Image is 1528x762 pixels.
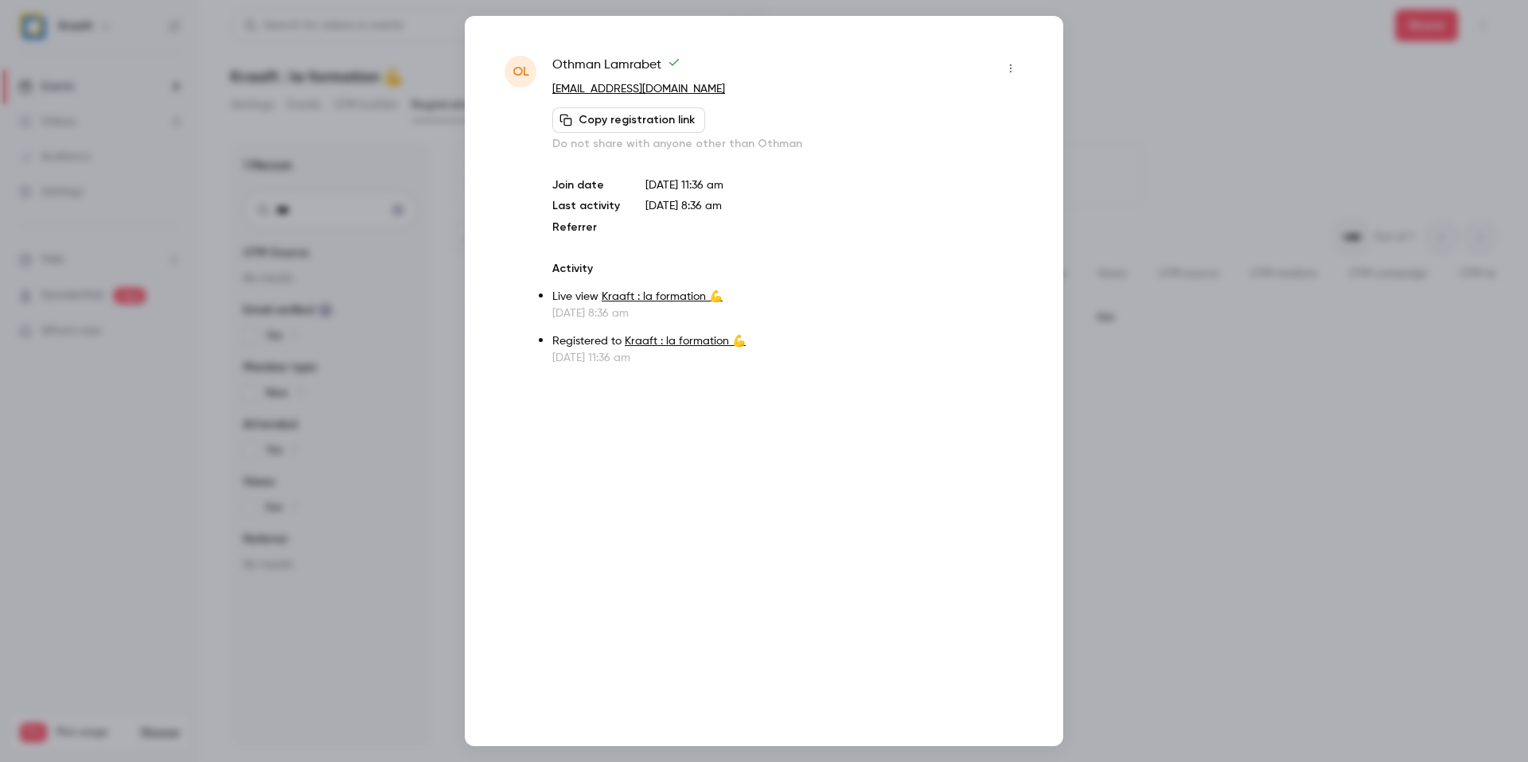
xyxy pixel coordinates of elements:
span: Othman Lamrabet [552,56,680,81]
p: [DATE] 11:36 am [552,350,1023,366]
p: [DATE] 11:36 am [645,177,1023,193]
span: OL [513,62,529,81]
p: Live view [552,289,1023,305]
button: Copy registration link [552,107,705,133]
a: Kraaft : la formation 💪 [602,291,723,302]
p: Do not share with anyone other than Othman [552,136,1023,152]
p: Registered to [552,333,1023,350]
p: Referrer [552,220,620,235]
p: Activity [552,261,1023,277]
p: Last activity [552,198,620,215]
p: Join date [552,177,620,193]
span: [DATE] 8:36 am [645,200,722,212]
p: [DATE] 8:36 am [552,305,1023,321]
a: Kraaft : la formation 💪 [625,336,746,347]
a: [EMAIL_ADDRESS][DOMAIN_NAME] [552,84,725,95]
